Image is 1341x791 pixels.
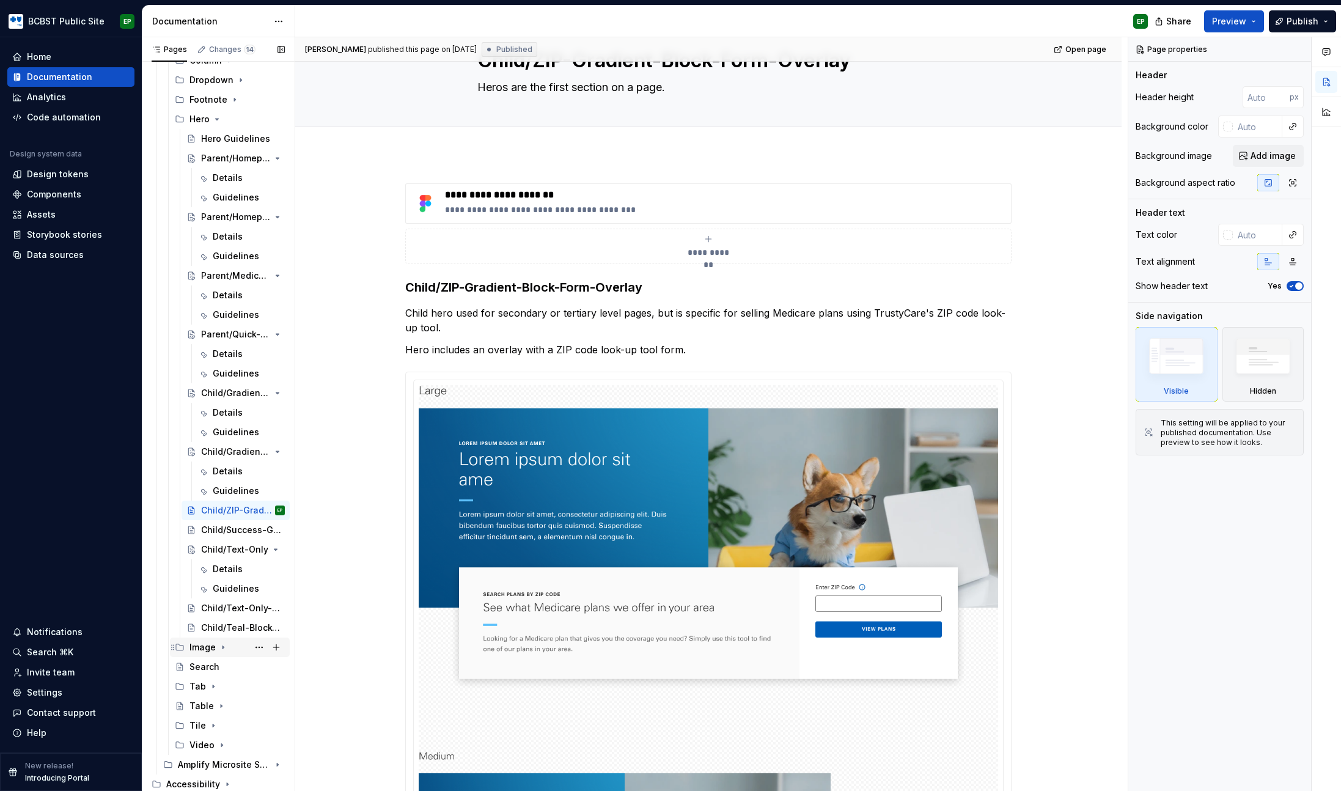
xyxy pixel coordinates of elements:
[1136,229,1177,241] div: Text color
[193,168,290,188] a: Details
[213,465,243,477] div: Details
[182,501,290,520] a: Child/ZIP-Gradient-Block-Form-OverlayEP
[182,149,290,168] a: Parent/Homepage
[152,15,268,28] div: Documentation
[170,716,290,735] div: Tile
[1222,327,1304,402] div: Hidden
[182,266,290,285] a: Parent/Medicare-Homepage-w-Form
[193,579,290,598] a: Guidelines
[7,642,134,662] button: Search ⌘K
[213,309,259,321] div: Guidelines
[182,442,290,462] a: Child/Gradient-Block-Form-Overlay
[1204,10,1264,32] button: Preview
[182,598,290,618] a: Child/Text-Only-Sitemap
[201,602,282,614] div: Child/Text-Only-Sitemap
[213,563,243,575] div: Details
[1136,69,1167,81] div: Header
[170,657,290,677] a: Search
[193,227,290,246] a: Details
[201,543,268,556] div: Child/Text-Only
[405,279,1012,296] h3: Child/ZIP-Gradient-Block-Form-Overlay
[7,185,134,204] a: Components
[27,51,51,63] div: Home
[27,686,62,699] div: Settings
[1233,116,1282,138] input: Auto
[170,70,290,90] div: Dropdown
[1290,92,1299,102] p: px
[201,622,282,634] div: Child/Teal-Block-Leadership
[28,15,105,28] div: BCBST Public Site
[158,755,290,774] div: Amplify Microsite Sections
[7,683,134,702] a: Settings
[27,71,92,83] div: Documentation
[7,225,134,245] a: Storybook stories
[193,462,290,481] a: Details
[1251,150,1296,162] span: Add image
[213,191,259,204] div: Guidelines
[1148,10,1199,32] button: Share
[25,773,89,783] p: Introducing Portal
[182,618,290,638] a: Child/Teal-Block-Leadership
[213,172,243,184] div: Details
[193,364,290,383] a: Guidelines
[1233,224,1282,246] input: Auto
[193,305,290,325] a: Guidelines
[1287,15,1318,28] span: Publish
[411,189,440,218] img: 4baf7843-f8da-4bf9-87ec-1c2503c5ad79.png
[1250,386,1276,396] div: Hidden
[7,723,134,743] button: Help
[27,646,73,658] div: Search ⌘K
[170,696,290,716] a: Table
[170,90,290,109] div: Footnote
[1136,280,1208,292] div: Show header text
[1137,17,1145,26] div: EP
[1164,386,1189,396] div: Visible
[1050,41,1112,58] a: Open page
[1136,120,1208,133] div: Background color
[201,446,270,458] div: Child/Gradient-Block-Form-Overlay
[170,677,290,696] div: Tab
[182,325,290,344] a: Parent/Quick-Link-Gradient
[1136,256,1195,268] div: Text alignment
[189,719,206,732] div: Tile
[9,14,23,29] img: b44e7a6b-69a5-43df-ae42-963d7259159b.png
[152,45,187,54] div: Pages
[201,328,270,340] div: Parent/Quick-Link-Gradient
[10,149,82,159] div: Design system data
[123,17,131,26] div: EP
[475,78,937,97] textarea: Heros are the first section on a page.
[201,387,270,399] div: Child/Gradient-Block
[178,759,270,771] div: Amplify Microsite Sections
[189,661,219,673] div: Search
[7,47,134,67] a: Home
[213,407,243,419] div: Details
[27,666,75,679] div: Invite team
[1136,327,1218,402] div: Visible
[27,168,89,180] div: Design tokens
[7,205,134,224] a: Assets
[189,94,227,106] div: Footnote
[1243,86,1290,108] input: Auto
[1136,177,1235,189] div: Background aspect ratio
[1166,15,1191,28] span: Share
[193,246,290,266] a: Guidelines
[27,188,81,201] div: Components
[182,383,290,403] a: Child/Gradient-Block
[27,229,102,241] div: Storybook stories
[213,367,259,380] div: Guidelines
[170,638,290,657] div: Image
[7,663,134,682] a: Invite team
[368,45,477,54] div: published this page on [DATE]
[213,583,259,595] div: Guidelines
[213,348,243,360] div: Details
[2,8,139,34] button: BCBST Public SiteEP
[1268,281,1282,291] label: Yes
[405,306,1012,335] p: Child hero used for secondary or tertiary level pages, but is specific for selling Medicare plans...
[496,45,532,54] span: Published
[1136,91,1194,103] div: Header height
[193,344,290,364] a: Details
[189,74,233,86] div: Dropdown
[201,152,270,164] div: Parent/Homepage
[1212,15,1246,28] span: Preview
[213,426,259,438] div: Guidelines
